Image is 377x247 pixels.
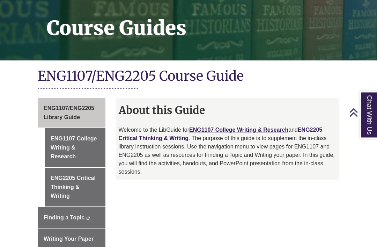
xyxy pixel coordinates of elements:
[119,126,337,176] p: Welcome to the LibGuide for and . The purpose of this guide is to supplement the in-class library...
[44,215,84,221] span: Finding a Topic
[116,102,340,119] h2: About this Guide
[45,168,105,207] a: ENG2205 Critical Thinking & Writing
[349,108,375,117] a: Back to Top
[44,236,94,242] span: Writing Your Paper
[38,68,339,86] h1: ENG1107/ENG2205 Course Guide
[86,217,90,220] i: This link opens in a new window
[38,208,105,228] a: Finding a Topic
[189,127,288,133] a: ENG1107 College Writing & Research
[45,129,105,167] a: ENG1107 College Writing & Research
[38,98,105,128] a: ENG1107/ENG2205 Library Guide
[44,106,94,121] span: ENG1107/ENG2205 Library Guide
